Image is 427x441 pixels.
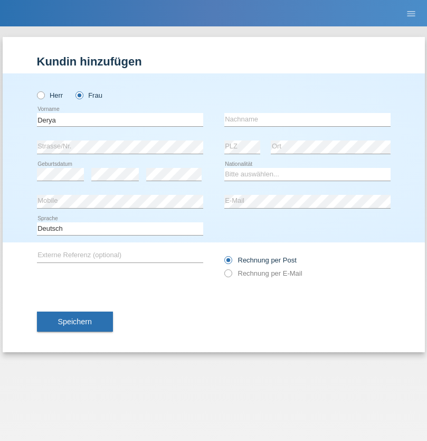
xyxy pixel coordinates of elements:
input: Herr [37,91,44,98]
i: menu [406,8,416,19]
label: Frau [75,91,102,99]
button: Speichern [37,312,113,332]
label: Rechnung per E-Mail [224,269,302,277]
label: Herr [37,91,63,99]
span: Speichern [58,317,92,326]
label: Rechnung per Post [224,256,297,264]
a: menu [401,10,422,16]
h1: Kundin hinzufügen [37,55,391,68]
input: Rechnung per E-Mail [224,269,231,283]
input: Frau [75,91,82,98]
input: Rechnung per Post [224,256,231,269]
